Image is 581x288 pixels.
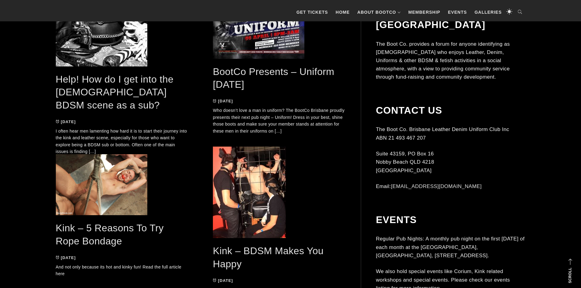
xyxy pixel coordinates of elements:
[218,278,233,283] time: [DATE]
[472,3,505,21] a: Galleries
[61,255,76,260] time: [DATE]
[405,3,443,21] a: Membership
[376,235,525,260] p: Regular Pub Nights: A monthly pub night on the first [DATE] of each month at the [GEOGRAPHIC_DATA...
[333,3,353,21] a: Home
[61,119,76,124] time: [DATE]
[56,222,164,247] a: Kink – 5 Reasons To Try Rope Bondage
[213,278,233,283] a: [DATE]
[376,214,525,226] h2: Events
[568,268,572,283] strong: Scroll
[56,264,189,277] p: And not only because its hot and kinky fun! Read the full article here
[213,245,324,269] a: Kink – BDSM Makes You Happy
[354,3,404,21] a: About BootCo
[376,105,525,116] h2: Contact Us
[445,3,470,21] a: Events
[391,183,482,189] a: [EMAIL_ADDRESS][DOMAIN_NAME]
[218,99,233,103] time: [DATE]
[213,66,334,90] a: BootCo Presents – Uniform [DATE]
[56,119,76,124] a: [DATE]
[213,107,346,134] p: Who doesn’t love a man in uniform? The BootCo Brisbane proudly presents their next pub night – Un...
[56,255,76,260] a: [DATE]
[376,40,525,81] p: The Boot Co. provides a forum for anyone identifying as [DEMOGRAPHIC_DATA] who enjoys Leather, De...
[376,150,525,175] p: Suite 43159, PO Box 16 Nobby Beach QLD 4218 [GEOGRAPHIC_DATA]
[56,74,174,111] a: Help! How do I get into the [DEMOGRAPHIC_DATA] BDSM scene as a sub?
[56,128,189,155] p: I often hear men lamenting how hard it is to start their journey into the kink and leather scene,...
[293,3,331,21] a: GET TICKETS
[376,125,525,142] p: The Boot Co. Brisbane Leather Denim Uniform Club Inc ABN 21 493 467 207
[213,99,233,103] a: [DATE]
[376,182,525,190] p: Email:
